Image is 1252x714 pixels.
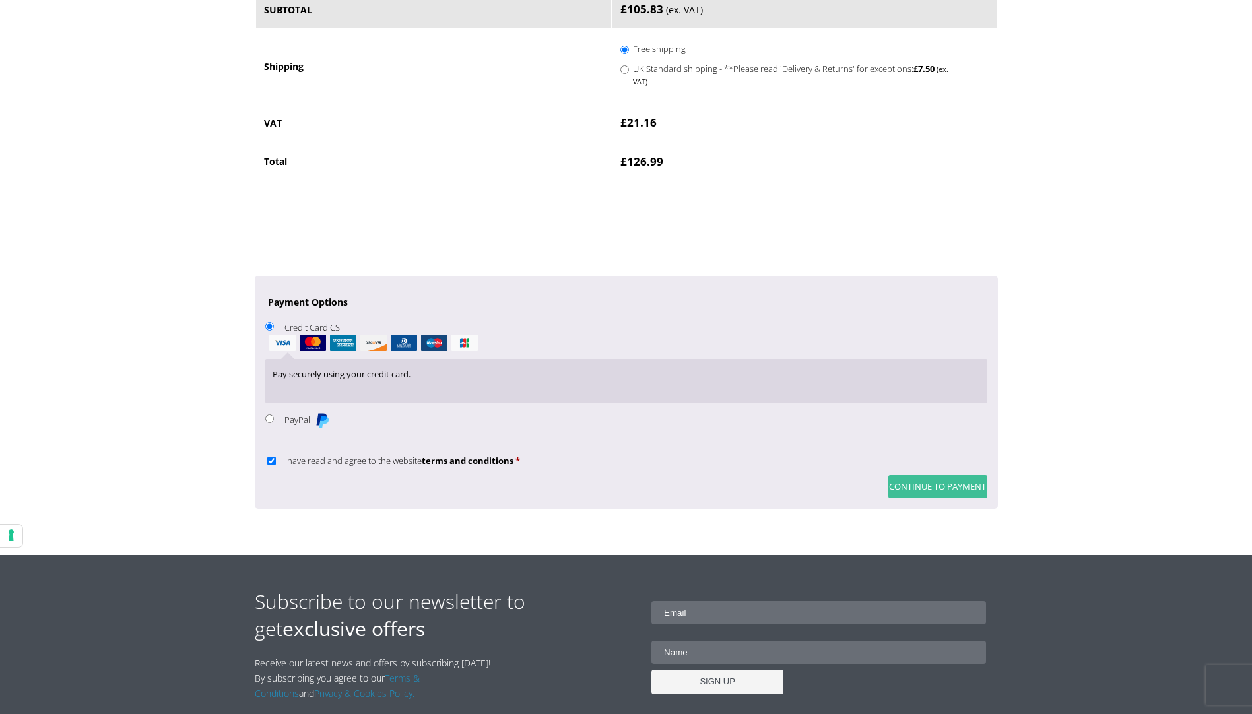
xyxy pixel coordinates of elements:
[666,3,703,16] small: (ex. VAT)
[391,335,417,351] img: dinersclub
[273,367,979,382] p: Pay securely using your credit card.
[314,412,330,428] img: PayPal
[269,335,296,351] img: visa
[620,1,663,16] bdi: 105.83
[888,475,987,498] button: Continue to Payment
[620,115,627,130] span: £
[256,30,612,103] th: Shipping
[282,615,425,642] strong: exclusive offers
[651,641,986,664] input: Name
[620,154,627,169] span: £
[421,335,447,351] img: maestro
[620,1,627,16] span: £
[620,154,663,169] bdi: 126.99
[255,655,498,701] p: Receive our latest news and offers by subscribing [DATE]! By subscribing you agree to our and
[515,455,520,467] abbr: required
[283,455,513,467] span: I have read and agree to the website
[256,104,612,141] th: VAT
[314,687,414,699] a: Privacy & Cookies Policy.
[633,40,964,56] label: Free shipping
[284,414,331,426] label: PayPal
[422,455,513,467] a: terms and conditions
[913,63,918,75] span: £
[633,60,964,88] label: UK Standard shipping - **Please read 'Delivery & Returns' for exceptions:
[300,335,326,351] img: mastercard
[913,63,935,75] bdi: 7.50
[255,197,455,248] iframe: reCAPTCHA
[360,335,387,351] img: discover
[651,601,986,624] input: Email
[255,588,626,642] h2: Subscribe to our newsletter to get
[256,143,612,180] th: Total
[620,115,657,130] bdi: 21.16
[330,335,356,351] img: amex
[265,321,987,351] label: Credit Card CS
[267,457,276,465] input: I have read and agree to the websiteterms and conditions *
[451,335,478,351] img: jcb
[651,670,783,694] input: SIGN UP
